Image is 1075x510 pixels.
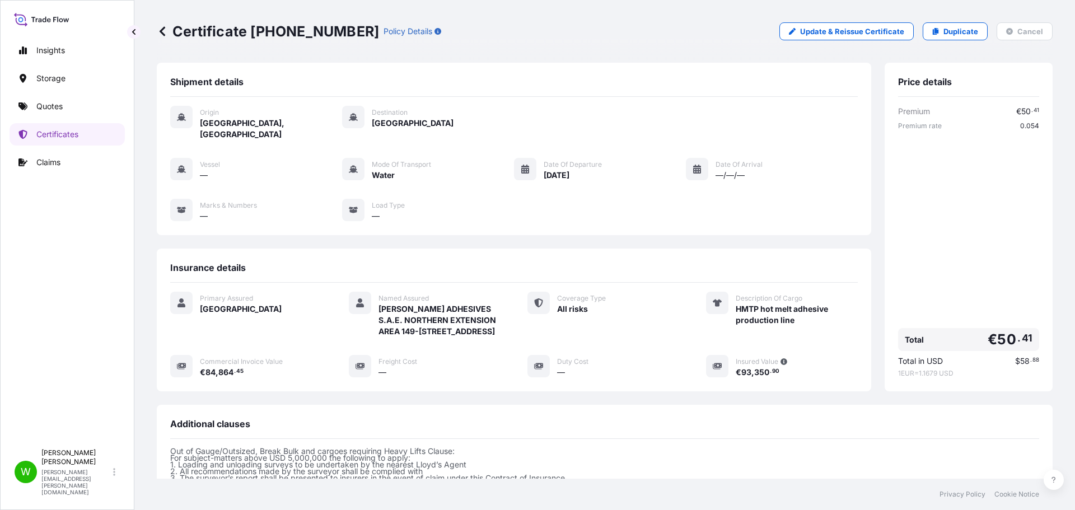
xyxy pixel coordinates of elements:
[1030,358,1032,362] span: .
[234,369,236,373] span: .
[988,333,997,347] span: €
[557,303,588,315] span: All risks
[200,368,205,376] span: €
[1017,335,1021,341] span: .
[200,201,257,210] span: Marks & Numbers
[898,355,943,367] span: Total in USD
[200,118,342,140] span: [GEOGRAPHIC_DATA], [GEOGRAPHIC_DATA]
[372,160,431,169] span: Mode of Transport
[751,368,754,376] span: ,
[36,73,66,84] p: Storage
[741,368,751,376] span: 93
[378,303,501,337] span: [PERSON_NAME] ADHESIVES S.A.E. NORTHERN EXTENSION AREA 149-[STREET_ADDRESS]
[36,157,60,168] p: Claims
[898,76,952,87] span: Price details
[200,170,208,181] span: —
[384,26,432,37] p: Policy Details
[218,368,233,376] span: 864
[170,418,250,429] span: Additional clauses
[772,369,779,373] span: 90
[997,22,1053,40] button: Cancel
[1017,26,1043,37] p: Cancel
[378,357,417,366] span: Freight Cost
[10,67,125,90] a: Storage
[544,170,569,181] span: [DATE]
[36,45,65,56] p: Insights
[736,368,741,376] span: €
[10,151,125,174] a: Claims
[1031,109,1033,113] span: .
[1020,121,1039,130] span: 0.054
[216,368,218,376] span: ,
[200,160,220,169] span: Vessel
[205,368,216,376] span: 84
[1020,357,1030,365] span: 58
[943,26,978,37] p: Duplicate
[898,369,1039,378] span: 1 EUR = 1.1679 USD
[1022,335,1032,341] span: 41
[905,334,924,345] span: Total
[997,333,1016,347] span: 50
[157,22,379,40] p: Certificate [PHONE_NUMBER]
[716,170,745,181] span: —/—/—
[200,108,219,117] span: Origin
[736,303,858,326] span: HMTP hot melt adhesive production line
[36,129,78,140] p: Certificates
[10,123,125,146] a: Certificates
[557,367,565,378] span: —
[770,369,772,373] span: .
[898,106,930,117] span: Premium
[372,108,408,117] span: Destination
[170,448,1039,488] p: Out of Gauge/Outsized, Break Bulk and cargoes requiring Heavy Lifts Clause: For subject-matters a...
[940,490,985,499] a: Privacy Policy
[544,160,602,169] span: Date of Departure
[372,201,405,210] span: Load Type
[372,210,380,222] span: —
[1016,107,1021,115] span: €
[923,22,988,40] a: Duplicate
[200,357,283,366] span: Commercial Invoice Value
[736,294,802,303] span: Description Of Cargo
[372,170,395,181] span: Water
[994,490,1039,499] a: Cookie Notice
[736,357,778,366] span: Insured Value
[557,357,588,366] span: Duty Cost
[779,22,914,40] a: Update & Reissue Certificate
[1032,358,1039,362] span: 88
[200,210,208,222] span: —
[1034,109,1039,113] span: 41
[10,39,125,62] a: Insights
[557,294,606,303] span: Coverage Type
[372,118,454,129] span: [GEOGRAPHIC_DATA]
[170,262,246,273] span: Insurance details
[200,303,282,315] span: [GEOGRAPHIC_DATA]
[41,469,111,495] p: [PERSON_NAME][EMAIL_ADDRESS][PERSON_NAME][DOMAIN_NAME]
[898,121,942,130] span: Premium rate
[1021,107,1031,115] span: 50
[378,367,386,378] span: —
[754,368,769,376] span: 350
[10,95,125,118] a: Quotes
[378,294,429,303] span: Named Assured
[41,448,111,466] p: [PERSON_NAME] [PERSON_NAME]
[716,160,763,169] span: Date of Arrival
[800,26,904,37] p: Update & Reissue Certificate
[1015,357,1020,365] span: $
[200,294,253,303] span: Primary Assured
[21,466,31,478] span: W
[236,369,244,373] span: 45
[36,101,63,112] p: Quotes
[170,76,244,87] span: Shipment details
